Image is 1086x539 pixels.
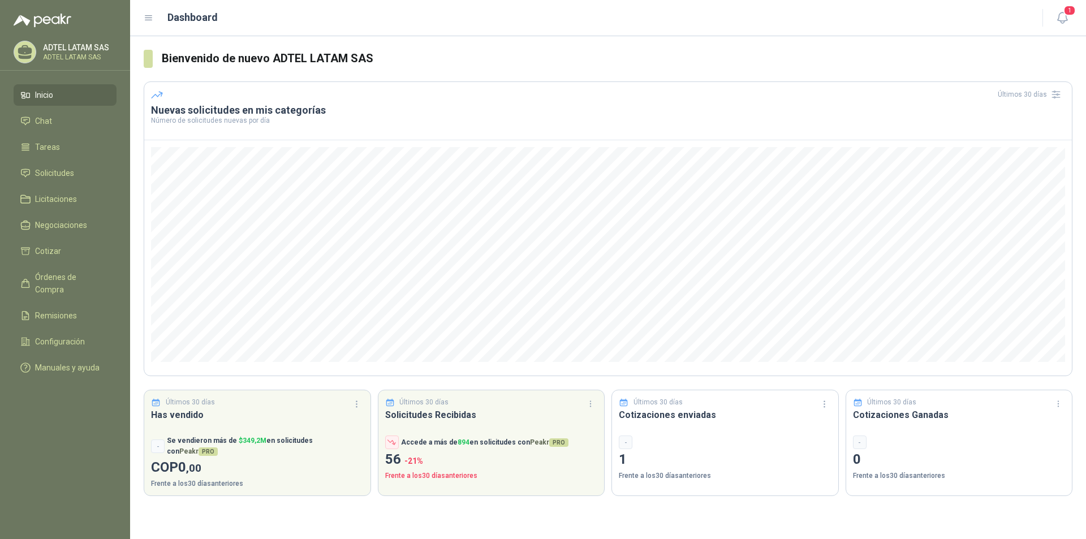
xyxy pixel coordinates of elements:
[151,104,1065,117] h3: Nuevas solicitudes en mis categorías
[43,54,114,61] p: ADTEL LATAM SAS
[14,84,117,106] a: Inicio
[14,240,117,262] a: Cotizar
[167,10,218,25] h1: Dashboard
[14,188,117,210] a: Licitaciones
[14,266,117,300] a: Órdenes de Compra
[239,437,266,445] span: $ 349,2M
[14,136,117,158] a: Tareas
[14,331,117,352] a: Configuración
[1052,8,1072,28] button: 1
[385,449,598,471] p: 56
[385,471,598,481] p: Frente a los 30 días anteriores
[14,110,117,132] a: Chat
[35,309,77,322] span: Remisiones
[530,438,568,446] span: Peakr
[619,435,632,449] div: -
[619,471,831,481] p: Frente a los 30 días anteriores
[14,162,117,184] a: Solicitudes
[35,245,61,257] span: Cotizar
[14,357,117,378] a: Manuales y ayuda
[35,141,60,153] span: Tareas
[853,408,1066,422] h3: Cotizaciones Ganadas
[199,447,218,456] span: PRO
[14,14,71,27] img: Logo peakr
[179,447,218,455] span: Peakr
[35,219,87,231] span: Negociaciones
[633,397,683,408] p: Últimos 30 días
[404,456,423,465] span: -21 %
[35,335,85,348] span: Configuración
[853,435,867,449] div: -
[998,85,1065,104] div: Últimos 30 días
[162,50,1072,67] h3: Bienvenido de nuevo ADTEL LATAM SAS
[35,115,52,127] span: Chat
[35,167,74,179] span: Solicitudes
[619,449,831,471] p: 1
[178,459,201,475] span: 0
[151,408,364,422] h3: Has vendido
[35,89,53,101] span: Inicio
[186,462,201,475] span: ,00
[549,438,568,447] span: PRO
[399,397,449,408] p: Últimos 30 días
[458,438,469,446] span: 894
[167,435,364,457] p: Se vendieron más de en solicitudes con
[35,271,106,296] span: Órdenes de Compra
[151,439,165,453] div: -
[1063,5,1076,16] span: 1
[867,397,916,408] p: Últimos 30 días
[43,44,114,51] p: ADTEL LATAM SAS
[14,214,117,236] a: Negociaciones
[166,397,215,408] p: Últimos 30 días
[853,449,1066,471] p: 0
[619,408,831,422] h3: Cotizaciones enviadas
[401,437,568,448] p: Accede a más de en solicitudes con
[151,478,364,489] p: Frente a los 30 días anteriores
[35,361,100,374] span: Manuales y ayuda
[151,457,364,478] p: COP
[385,408,598,422] h3: Solicitudes Recibidas
[151,117,1065,124] p: Número de solicitudes nuevas por día
[853,471,1066,481] p: Frente a los 30 días anteriores
[35,193,77,205] span: Licitaciones
[14,305,117,326] a: Remisiones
